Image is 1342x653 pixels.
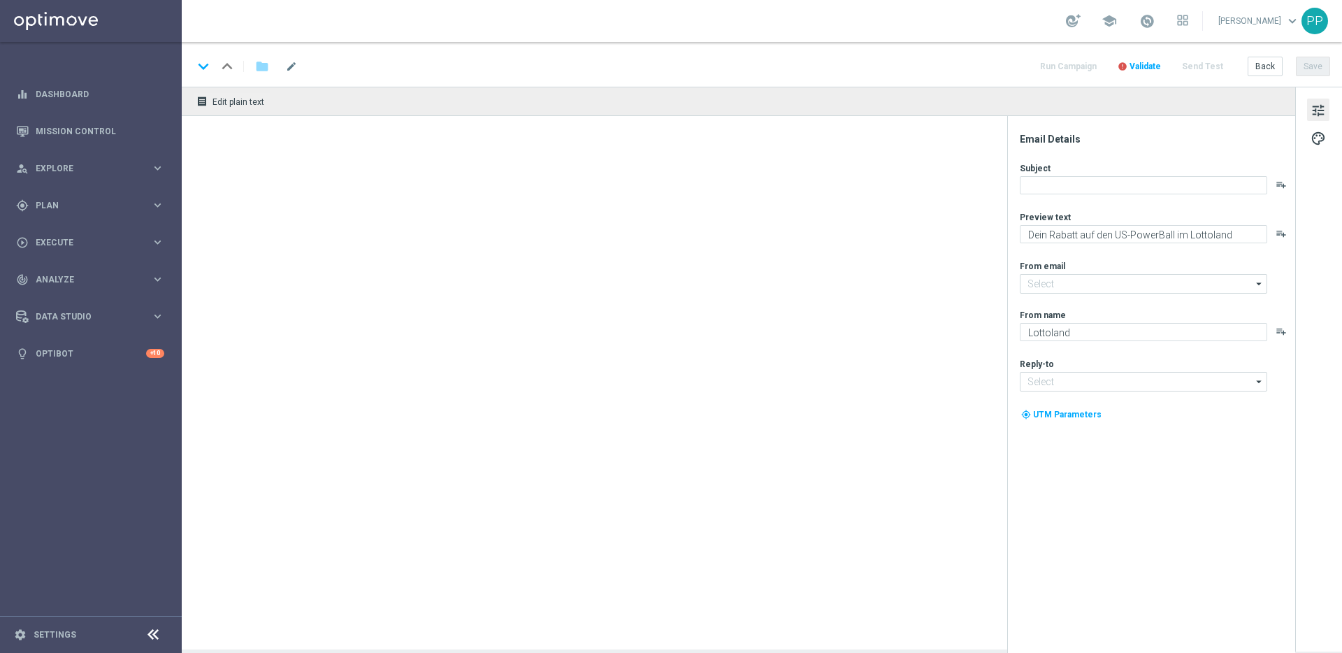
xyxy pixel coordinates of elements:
div: Email Details [1020,133,1294,145]
button: track_changes Analyze keyboard_arrow_right [15,274,165,285]
div: Explore [16,162,151,175]
button: my_location UTM Parameters [1020,407,1103,422]
span: Execute [36,238,151,247]
i: receipt [196,96,208,107]
button: folder [254,55,270,78]
label: Reply-to [1020,359,1054,370]
div: Optibot [16,335,164,372]
button: equalizer Dashboard [15,89,165,100]
button: tune [1307,99,1329,121]
i: person_search [16,162,29,175]
span: Edit plain text [212,97,264,107]
button: Save [1296,57,1330,76]
span: mode_edit [285,60,298,73]
div: Analyze [16,273,151,286]
i: keyboard_arrow_right [151,273,164,286]
button: Data Studio keyboard_arrow_right [15,311,165,322]
button: Back [1248,57,1283,76]
label: From email [1020,261,1065,272]
button: person_search Explore keyboard_arrow_right [15,163,165,174]
a: Dashboard [36,76,164,113]
input: Select [1020,274,1267,294]
label: From name [1020,310,1066,321]
i: arrow_drop_down [1253,373,1267,391]
div: PP [1301,8,1328,34]
button: Mission Control [15,126,165,137]
button: playlist_add [1276,179,1287,190]
span: keyboard_arrow_down [1285,13,1300,29]
label: Preview text [1020,212,1071,223]
i: gps_fixed [16,199,29,212]
i: arrow_drop_down [1253,275,1267,293]
i: settings [14,629,27,641]
button: palette [1307,127,1329,149]
i: folder [255,58,269,75]
span: Validate [1130,62,1161,71]
a: Settings [34,631,76,639]
a: [PERSON_NAME]keyboard_arrow_down [1217,10,1301,31]
span: Analyze [36,275,151,284]
i: track_changes [16,273,29,286]
button: playlist_add [1276,228,1287,239]
i: keyboard_arrow_right [151,310,164,323]
span: school [1102,13,1117,29]
button: gps_fixed Plan keyboard_arrow_right [15,200,165,211]
input: Select [1020,372,1267,392]
div: Data Studio [16,310,151,323]
i: keyboard_arrow_right [151,162,164,175]
span: Explore [36,164,151,173]
div: Mission Control [16,113,164,150]
i: play_circle_outline [16,236,29,249]
i: keyboard_arrow_right [151,236,164,249]
span: Plan [36,201,151,210]
div: +10 [146,349,164,358]
button: lightbulb Optibot +10 [15,348,165,359]
span: tune [1311,101,1326,120]
div: Plan [16,199,151,212]
button: receipt Edit plain text [193,92,270,110]
div: Execute [16,236,151,249]
span: Data Studio [36,313,151,321]
i: error [1118,62,1127,71]
button: playlist_add [1276,326,1287,337]
i: keyboard_arrow_down [193,56,214,77]
button: error Validate [1116,57,1163,76]
span: UTM Parameters [1033,410,1102,419]
div: Dashboard [16,76,164,113]
label: Subject [1020,163,1051,174]
i: lightbulb [16,347,29,360]
i: keyboard_arrow_right [151,199,164,212]
i: my_location [1021,410,1031,419]
i: equalizer [16,88,29,101]
span: palette [1311,129,1326,148]
a: Mission Control [36,113,164,150]
button: play_circle_outline Execute keyboard_arrow_right [15,237,165,248]
a: Optibot [36,335,146,372]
